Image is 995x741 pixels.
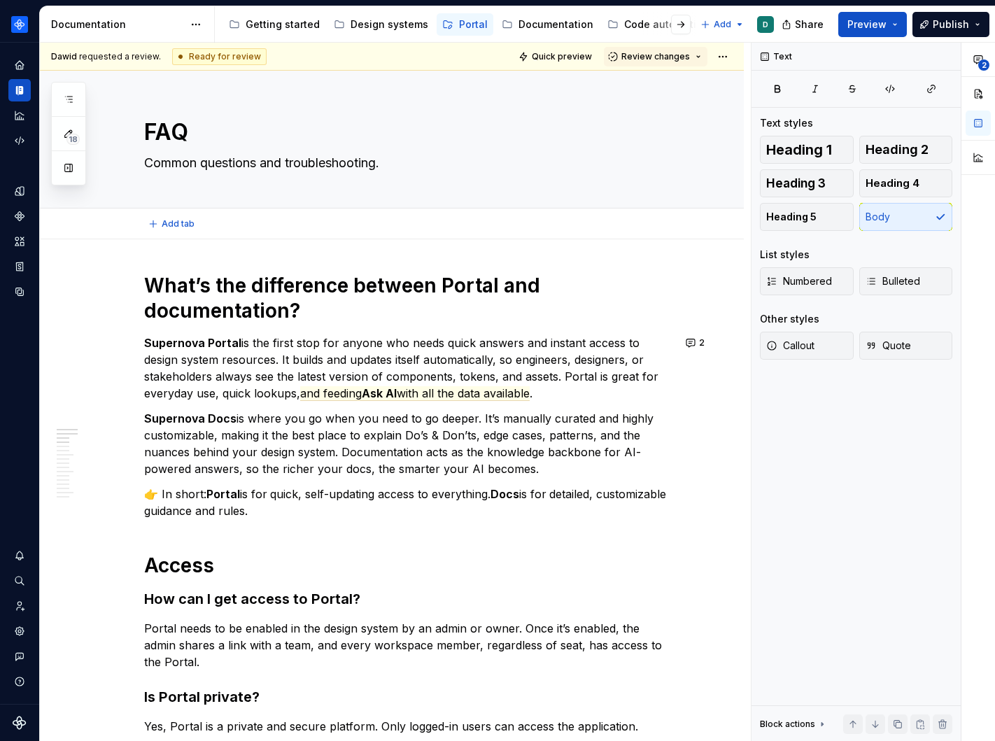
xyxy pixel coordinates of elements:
a: Storybook stories [8,255,31,278]
button: Heading 3 [760,169,854,197]
img: 87691e09-aac2-46b6-b153-b9fe4eb63333.png [11,16,28,33]
h3: How can I get access to Portal? [144,589,673,609]
button: Heading 1 [760,136,854,164]
div: Block actions [760,714,828,734]
button: Notifications [8,544,31,567]
strong: Docs [491,487,519,501]
a: Portal [437,13,493,36]
div: Page tree [223,10,693,38]
button: Preview [838,12,907,37]
p: Portal needs to be enabled in the design system by an admin or owner. Once it’s enabled, the admi... [144,620,673,670]
button: Heading 5 [760,203,854,231]
span: Bulleted [866,274,920,288]
p: 👉 In short: is for quick, self-updating access to everything. is for detailed, customizable guida... [144,486,673,519]
a: Assets [8,230,31,253]
span: Heading 5 [766,210,817,224]
button: Share [775,12,833,37]
button: Heading 2 [859,136,953,164]
span: Review changes [621,51,690,62]
a: Design systems [328,13,434,36]
div: Code automation [624,17,709,31]
button: Heading 4 [859,169,953,197]
strong: Portal [206,487,240,501]
a: Documentation [8,79,31,101]
span: Dawid [51,51,77,62]
span: Callout [766,339,814,353]
button: Bulleted [859,267,953,295]
a: Getting started [223,13,325,36]
span: Add [714,19,731,30]
h3: Is Portal private? [144,687,673,707]
strong: Supernova Portal [144,336,241,350]
div: Design tokens [8,180,31,202]
a: Settings [8,620,31,642]
div: Ready for review [172,48,267,65]
button: Add [696,15,749,34]
span: requested a review. [51,51,161,62]
p: is where you go when you need to go deeper. It’s manually curated and highly customizable, making... [144,410,673,477]
div: Other styles [760,312,819,326]
h1: Access [144,553,673,578]
a: Code automation [602,13,714,36]
span: Heading 4 [866,176,919,190]
a: Invite team [8,595,31,617]
button: Publish [912,12,989,37]
button: Review changes [604,47,707,66]
div: Documentation [51,17,183,31]
span: Add tab [162,218,195,230]
span: 2 [699,337,705,348]
h1: What’s the difference between Portal and documentation? [144,273,673,323]
a: Code automation [8,129,31,152]
p: is the first stop for anyone who needs quick answers and instant access to design system resource... [144,334,673,402]
button: Numbered [760,267,854,295]
a: Home [8,54,31,76]
span: Quick preview [532,51,592,62]
span: Heading 2 [866,143,929,157]
span: Heading 1 [766,143,832,157]
div: Portal [459,17,488,31]
div: Documentation [518,17,593,31]
textarea: Common questions and troubleshooting. [141,152,670,174]
span: Heading 3 [766,176,826,190]
div: List styles [760,248,810,262]
button: Contact support [8,645,31,668]
button: Quote [859,332,953,360]
span: Numbered [766,274,832,288]
a: Data sources [8,281,31,303]
div: Design systems [351,17,428,31]
span: Ask AI [362,386,397,401]
div: Search ⌘K [8,570,31,592]
span: Share [795,17,824,31]
button: Callout [760,332,854,360]
span: Preview [847,17,887,31]
span: 18 [66,134,80,145]
span: with all the data available [397,386,530,401]
textarea: FAQ [141,115,670,149]
button: Quick preview [514,47,598,66]
svg: Supernova Logo [13,716,27,730]
button: Add tab [144,214,201,234]
span: and feeding [300,386,362,401]
a: Components [8,205,31,227]
button: 2 [682,333,711,353]
span: Publish [933,17,969,31]
a: Documentation [496,13,599,36]
strong: Supernova Docs [144,411,237,425]
span: Quote [866,339,911,353]
a: Analytics [8,104,31,127]
p: Yes, Portal is a private and secure platform. Only logged-in users can access the application. [144,718,673,735]
div: Block actions [760,719,815,730]
div: D [763,19,768,30]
